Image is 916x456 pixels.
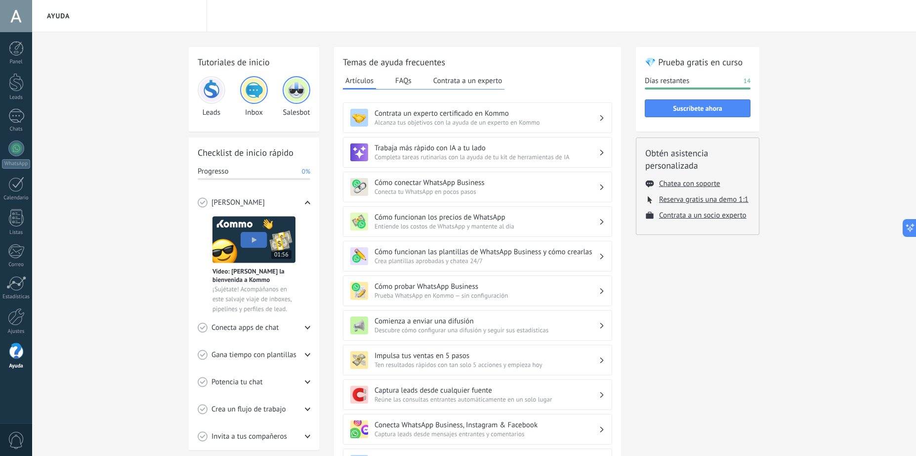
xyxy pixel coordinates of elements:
span: 0% [302,167,310,177]
span: Alcanza tus objetivos con la ayuda de un experto en Kommo [375,118,599,127]
div: Calendario [2,195,31,201]
h3: Comienza a enviar una difusión [375,317,599,326]
h2: Temas de ayuda frecuentes [343,56,612,68]
button: Artículos [343,73,376,90]
div: WhatsApp [2,159,30,169]
div: Listas [2,229,31,236]
span: Conecta tu WhatsApp en pocos pasos [375,187,599,196]
span: Completa tareas rutinarias con la ayuda de tu kit de herramientas de IA [375,153,599,161]
div: Ayuda [2,363,31,369]
h3: Impulsa tus ventas en 5 pasos [375,351,599,361]
span: Reúne las consultas entrantes automáticamente en un solo lugar [375,395,599,404]
button: Contrata a un experto [431,73,504,88]
h3: Cómo probar WhatsApp Business [375,282,599,291]
span: Ten resultados rápidos con tan solo 5 acciones y empieza hoy [375,361,599,369]
button: Suscríbete ahora [645,99,750,117]
h3: Cómo funcionan los precios de WhatsApp [375,213,599,222]
h2: Tutoriales de inicio [198,56,310,68]
span: Crea un flujo de trabajo [211,405,286,414]
span: Invita a tus compañeros [211,432,287,442]
h2: 💎 Prueba gratis en curso [645,56,750,68]
div: Leads [198,76,225,117]
span: Captura leads desde mensajes entrantes y comentarios [375,430,599,438]
h3: Cómo conectar WhatsApp Business [375,178,599,187]
h3: Trabaja más rápido con IA a tu lado [375,143,599,153]
h2: Obtén asistencia personalizada [645,147,750,172]
span: Entiende los costos de WhatsApp y mantente al día [375,222,599,230]
span: Conecta apps de chat [211,323,279,333]
h3: Conecta WhatsApp Business, Instagram & Facebook [375,420,599,430]
button: Chatea con soporte [659,179,720,188]
span: Días restantes [645,76,689,86]
span: Suscríbete ahora [673,105,722,112]
div: Ajustes [2,328,31,335]
button: Contrata a un socio experto [659,211,747,220]
span: Descubre cómo configurar una difusión y seguir sus estadísticas [375,326,599,334]
div: Chats [2,126,31,133]
div: Panel [2,59,31,65]
h3: Cómo funcionan las plantillas de WhatsApp Business y cómo crearlas [375,247,599,257]
h3: Captura leads desde cualquier fuente [375,386,599,395]
span: Prueba WhatsApp en Kommo — sin configuración [375,291,599,300]
div: Correo [2,262,31,268]
div: Inbox [240,76,268,117]
div: Salesbot [283,76,310,117]
div: Estadísticas [2,294,31,300]
span: Progresso [198,167,228,177]
span: 14 [744,76,750,86]
div: Leads [2,94,31,101]
button: FAQs [393,73,414,88]
span: Potencia tu chat [211,377,263,387]
span: Vídeo: [PERSON_NAME] la bienvenida a Kommo [212,267,295,284]
span: ¡Sujétate! Acompáñanos en este salvaje viaje de inboxes, pipelines y perfiles de lead. [212,284,295,314]
span: [PERSON_NAME] [211,198,265,208]
button: Reserva gratis una demo 1:1 [659,195,749,204]
h2: Checklist de inicio rápido [198,146,310,159]
img: Meet video [212,216,295,263]
span: Crea plantillas aprobadas y chatea 24/7 [375,257,599,265]
h3: Contrata un experto certificado en Kommo [375,109,599,118]
span: Gana tiempo con plantillas [211,350,296,360]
